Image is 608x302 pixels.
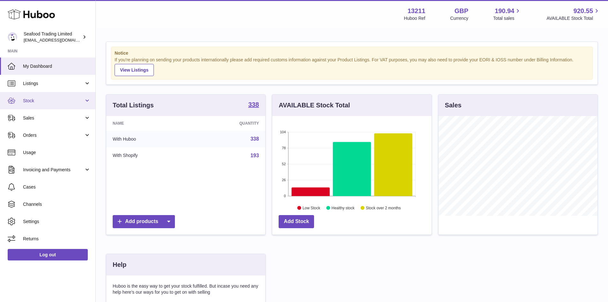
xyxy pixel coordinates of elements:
a: 920.55 AVAILABLE Stock Total [546,7,600,21]
span: Total sales [493,15,522,21]
strong: 13211 [408,7,425,15]
strong: Notice [115,50,589,56]
a: 193 [251,153,259,158]
span: Settings [23,219,91,225]
p: Huboo is the easy way to get your stock fulfilled. But incase you need any help here's our ways f... [113,283,259,295]
span: Listings [23,81,84,87]
span: 190.94 [495,7,514,15]
th: Quantity [192,116,266,131]
span: [EMAIL_ADDRESS][DOMAIN_NAME] [24,37,94,43]
th: Name [106,116,192,131]
h3: Help [113,260,126,269]
span: My Dashboard [23,63,91,69]
td: With Shopify [106,147,192,164]
div: Seafood Trading Limited [24,31,81,43]
text: 52 [282,162,286,166]
td: With Huboo [106,131,192,147]
a: Add products [113,215,175,228]
h3: Total Listings [113,101,154,110]
text: Stock over 2 months [366,205,401,210]
a: Log out [8,249,88,260]
text: 26 [282,178,286,182]
text: 78 [282,146,286,150]
span: Stock [23,98,84,104]
a: 338 [248,101,259,109]
strong: GBP [454,7,468,15]
div: Huboo Ref [404,15,425,21]
text: Healthy stock [332,205,355,210]
span: Sales [23,115,84,121]
a: View Listings [115,64,154,76]
text: 0 [284,194,286,198]
a: 190.94 Total sales [493,7,522,21]
span: Orders [23,132,84,138]
span: Channels [23,201,91,207]
span: 920.55 [574,7,593,15]
text: 104 [280,130,286,134]
a: Add Stock [279,215,314,228]
span: Usage [23,150,91,156]
span: AVAILABLE Stock Total [546,15,600,21]
span: Invoicing and Payments [23,167,84,173]
a: 338 [251,136,259,142]
strong: 338 [248,101,259,108]
span: Cases [23,184,91,190]
div: If you're planning on sending your products internationally please add required customs informati... [115,57,589,76]
h3: AVAILABLE Stock Total [279,101,350,110]
img: online@rickstein.com [8,32,17,42]
h3: Sales [445,101,462,110]
div: Currency [450,15,469,21]
text: Low Stock [303,205,320,210]
span: Returns [23,236,91,242]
